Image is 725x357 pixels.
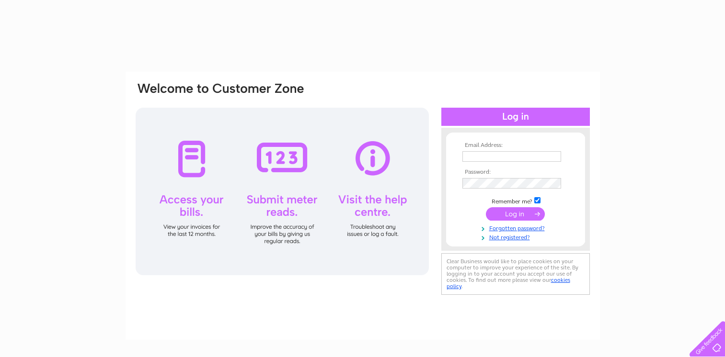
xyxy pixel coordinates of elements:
[462,232,571,241] a: Not registered?
[486,207,545,221] input: Submit
[441,253,590,295] div: Clear Business would like to place cookies on your computer to improve your experience of the sit...
[460,142,571,149] th: Email Address:
[462,223,571,232] a: Forgotten password?
[460,196,571,205] td: Remember me?
[447,277,570,290] a: cookies policy
[460,169,571,176] th: Password:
